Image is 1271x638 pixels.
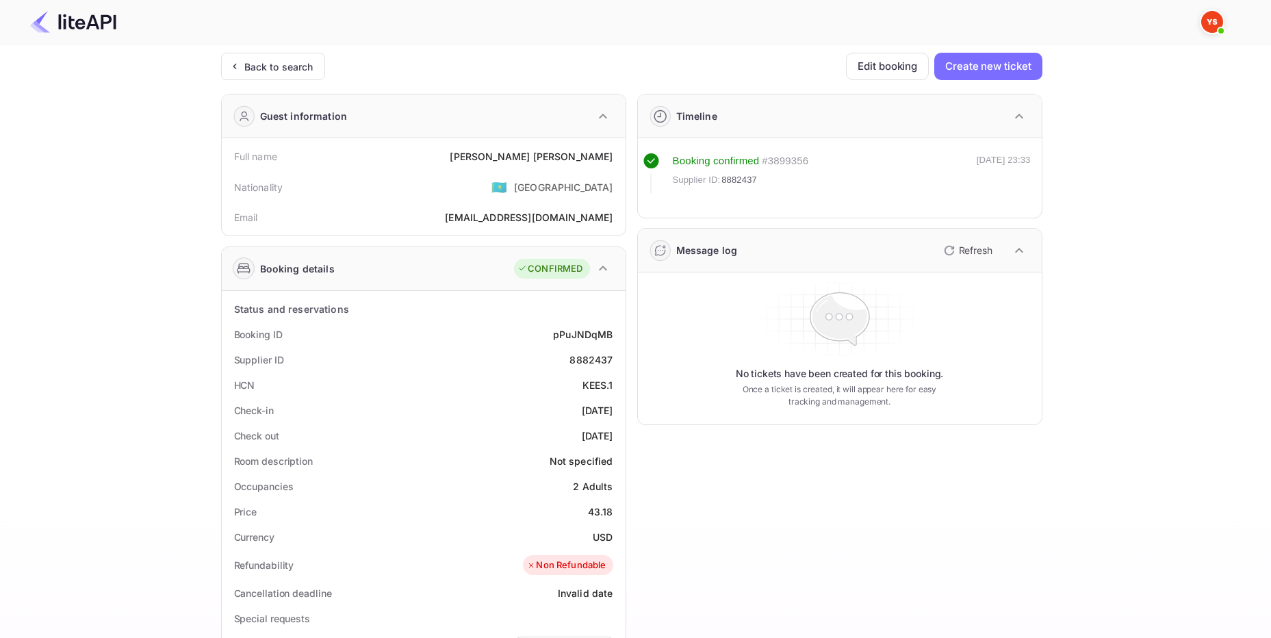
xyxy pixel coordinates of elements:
div: Price [234,505,257,519]
div: USD [593,530,613,544]
div: HCN [234,378,255,392]
img: Yandex Support [1201,11,1223,33]
img: LiteAPI Logo [30,11,116,33]
div: pPuJNDqMB [553,327,613,342]
div: 43.18 [588,505,613,519]
div: [PERSON_NAME] [PERSON_NAME] [450,149,613,164]
div: [DATE] [582,429,613,443]
div: Invalid date [558,586,613,600]
div: Timeline [676,109,717,123]
div: Booking confirmed [673,153,760,169]
div: Special requests [234,611,310,626]
div: Booking details [260,261,335,276]
button: Edit booking [846,53,929,80]
button: Create new ticket [934,53,1042,80]
div: Cancellation deadline [234,586,332,600]
span: Supplier ID: [673,173,721,187]
div: [DATE] 23:33 [977,153,1031,193]
div: Booking ID [234,327,283,342]
div: Refundability [234,558,294,572]
div: Check out [234,429,279,443]
p: No tickets have been created for this booking. [736,367,944,381]
p: Once a ticket is created, it will appear here for easy tracking and management. [732,383,948,408]
div: KEES.1 [582,378,613,392]
span: 8882437 [721,173,757,187]
div: Room description [234,454,313,468]
div: # 3899356 [762,153,808,169]
div: [EMAIL_ADDRESS][DOMAIN_NAME] [445,210,613,225]
div: Full name [234,149,277,164]
button: Refresh [936,240,998,261]
div: Non Refundable [526,559,606,572]
div: Back to search [244,60,313,74]
div: Message log [676,243,738,257]
div: Status and reservations [234,302,349,316]
div: 2 Adults [573,479,613,494]
div: Supplier ID [234,353,284,367]
div: Email [234,210,258,225]
span: United States [491,175,507,199]
div: Occupancies [234,479,294,494]
div: 8882437 [569,353,613,367]
div: Check-in [234,403,274,418]
p: Refresh [959,243,992,257]
div: [GEOGRAPHIC_DATA] [514,180,613,194]
div: Not specified [550,454,613,468]
div: Nationality [234,180,283,194]
div: Guest information [260,109,348,123]
div: CONFIRMED [517,262,582,276]
div: Currency [234,530,274,544]
div: [DATE] [582,403,613,418]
